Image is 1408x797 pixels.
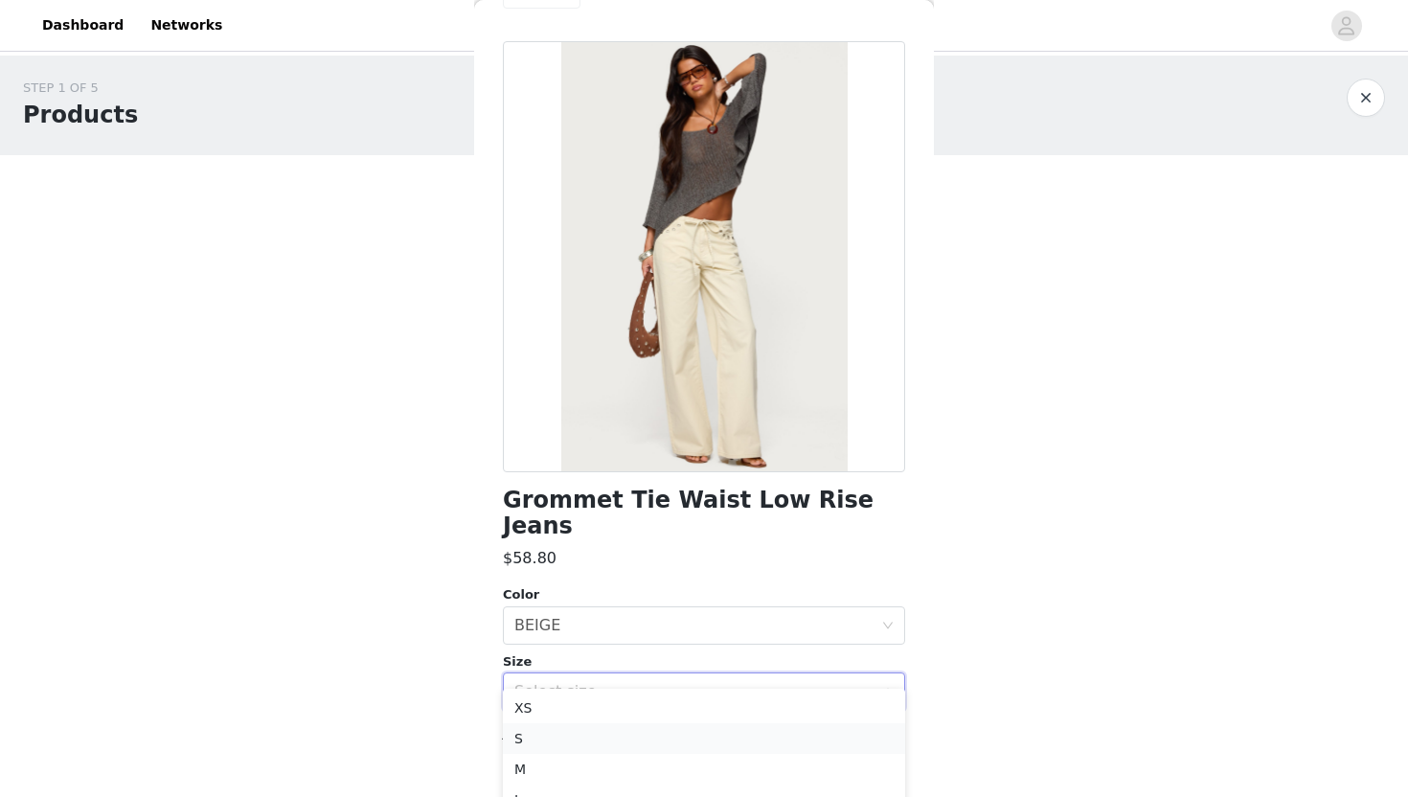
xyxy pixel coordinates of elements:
div: Size [503,652,905,672]
h1: Grommet Tie Waist Low Rise Jeans [503,488,905,539]
a: Dashboard [31,4,135,47]
div: STEP 1 OF 5 [23,79,138,98]
i: icon: down [882,686,894,699]
h1: Products [23,98,138,132]
li: S [503,723,905,754]
h3: $58.80 [503,547,556,570]
div: Color [503,585,905,604]
div: Select size [514,682,873,701]
a: Networks [139,4,234,47]
div: avatar [1337,11,1355,41]
li: XS [503,693,905,723]
li: M [503,754,905,785]
div: BEIGE [514,607,560,644]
